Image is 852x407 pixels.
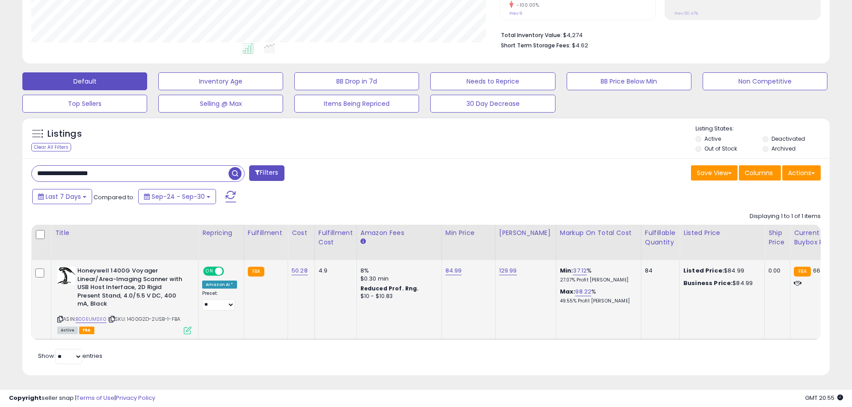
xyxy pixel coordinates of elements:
[158,72,283,90] button: Inventory Age
[691,165,738,180] button: Save View
[204,268,215,275] span: ON
[683,279,758,287] div: $84.99
[248,267,264,277] small: FBA
[509,11,522,16] small: Prev: 9
[292,228,311,238] div: Cost
[76,394,114,402] a: Terms of Use
[683,267,758,275] div: $84.99
[57,267,75,285] img: 41qF+GB4bgL._SL40_.jpg
[782,165,821,180] button: Actions
[805,394,843,402] span: 2025-10-8 20:55 GMT
[47,128,82,140] h5: Listings
[77,267,186,310] b: Honeywell 1400G Voyager Linear/Area-Imaging Scanner with USB Host Interface, 2D Rigid Present Sta...
[645,228,676,247] div: Fulfillable Quantity
[202,228,240,238] div: Repricing
[292,266,308,275] a: 50.28
[683,266,724,275] b: Listed Price:
[430,72,555,90] button: Needs to Reprice
[318,267,350,275] div: 4.9
[560,287,576,296] b: Max:
[560,277,634,283] p: 27.07% Profit [PERSON_NAME]
[158,95,283,113] button: Selling @ Max
[116,394,155,402] a: Privacy Policy
[513,2,539,8] small: -100.00%
[152,192,205,201] span: Sep-24 - Sep-30
[360,267,435,275] div: 8%
[499,266,517,275] a: 129.99
[683,279,733,287] b: Business Price:
[794,267,810,277] small: FBA
[445,228,492,238] div: Min Price
[445,266,462,275] a: 84.99
[360,238,366,246] small: Amazon Fees.
[79,327,94,334] span: FBA
[360,293,435,300] div: $10 - $10.83
[38,352,102,360] span: Show: entries
[501,42,571,49] b: Short Term Storage Fees:
[76,315,106,323] a: B00EUMSII0
[704,145,737,152] label: Out of Stock
[46,192,81,201] span: Last 7 Days
[750,212,821,221] div: Displaying 1 to 1 of 1 items
[22,95,147,113] button: Top Sellers
[695,125,830,133] p: Listing States:
[202,290,237,310] div: Preset:
[360,285,419,292] b: Reduced Prof. Rng.
[93,193,135,201] span: Compared to:
[560,266,573,275] b: Min:
[645,267,673,275] div: 84
[249,165,284,181] button: Filters
[567,72,691,90] button: BB Price Below Min
[9,394,42,402] strong: Copyright
[57,267,191,333] div: ASIN:
[22,72,147,90] button: Default
[575,287,591,296] a: 98.22
[560,228,637,238] div: Markup on Total Cost
[745,168,773,177] span: Columns
[9,394,155,403] div: seller snap | |
[499,228,552,238] div: [PERSON_NAME]
[138,189,216,204] button: Sep-24 - Sep-30
[794,228,840,247] div: Current Buybox Price
[360,228,438,238] div: Amazon Fees
[294,95,419,113] button: Items Being Repriced
[318,228,353,247] div: Fulfillment Cost
[768,228,786,247] div: Ship Price
[360,275,435,283] div: $0.30 min
[573,266,587,275] a: 37.12
[703,72,827,90] button: Non Competitive
[31,143,71,151] div: Clear All Filters
[32,189,92,204] button: Last 7 Days
[556,225,641,260] th: The percentage added to the cost of goods (COGS) that forms the calculator for Min & Max prices.
[57,327,78,334] span: All listings currently available for purchase on Amazon
[674,11,698,16] small: Prev: 50.47%
[294,72,419,90] button: BB Drop in 7d
[55,228,195,238] div: Title
[572,41,588,50] span: $4.62
[108,315,180,323] span: | SKU: 1400G2D-2USB-1-FBA
[248,228,284,238] div: Fulfillment
[202,281,237,289] div: Amazon AI *
[704,135,721,143] label: Active
[771,145,796,152] label: Archived
[501,29,814,40] li: $4,274
[223,268,237,275] span: OFF
[739,165,781,180] button: Columns
[771,135,805,143] label: Deactivated
[560,267,634,283] div: %
[430,95,555,113] button: 30 Day Decrease
[560,298,634,304] p: 49.55% Profit [PERSON_NAME]
[683,228,761,238] div: Listed Price
[501,31,562,39] b: Total Inventory Value:
[768,267,783,275] div: 0.00
[813,266,829,275] span: 66.25
[560,288,634,304] div: %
